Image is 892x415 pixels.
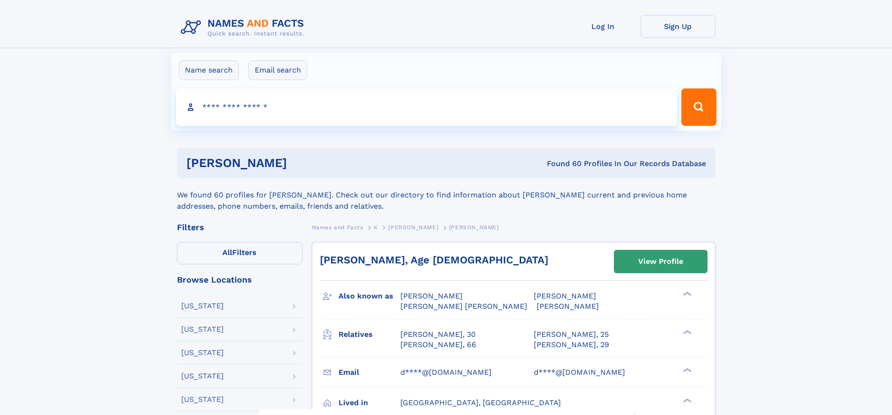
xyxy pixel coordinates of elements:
[638,251,683,272] div: View Profile
[181,302,224,310] div: [US_STATE]
[339,327,400,342] h3: Relatives
[181,396,224,403] div: [US_STATE]
[339,288,400,304] h3: Also known as
[374,224,378,231] span: K
[400,291,463,300] span: [PERSON_NAME]
[339,395,400,411] h3: Lived in
[312,221,363,233] a: Names and Facts
[681,88,716,126] button: Search Button
[177,15,312,40] img: Logo Names and Facts
[186,157,417,169] h1: [PERSON_NAME]
[339,364,400,380] h3: Email
[320,254,548,266] a: [PERSON_NAME], Age [DEMOGRAPHIC_DATA]
[614,250,707,273] a: View Profile
[177,242,302,264] label: Filters
[681,397,692,403] div: ❯
[641,15,715,38] a: Sign Up
[534,329,609,340] a: [PERSON_NAME], 25
[179,60,239,80] label: Name search
[176,88,678,126] input: search input
[222,248,232,257] span: All
[177,178,715,212] div: We found 60 profiles for [PERSON_NAME]. Check out our directory to find information about [PERSON...
[374,221,378,233] a: K
[177,223,302,232] div: Filters
[181,372,224,380] div: [US_STATE]
[534,340,609,350] a: [PERSON_NAME], 29
[388,221,438,233] a: [PERSON_NAME]
[681,291,692,297] div: ❯
[681,329,692,335] div: ❯
[417,159,706,169] div: Found 60 Profiles In Our Records Database
[681,367,692,373] div: ❯
[537,302,599,311] span: [PERSON_NAME]
[177,276,302,284] div: Browse Locations
[534,291,596,300] span: [PERSON_NAME]
[249,60,307,80] label: Email search
[400,398,561,407] span: [GEOGRAPHIC_DATA], [GEOGRAPHIC_DATA]
[566,15,641,38] a: Log In
[400,329,476,340] a: [PERSON_NAME], 30
[181,326,224,333] div: [US_STATE]
[400,340,476,350] a: [PERSON_NAME], 66
[449,224,499,231] span: [PERSON_NAME]
[400,302,527,311] span: [PERSON_NAME] [PERSON_NAME]
[388,224,438,231] span: [PERSON_NAME]
[181,349,224,357] div: [US_STATE]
